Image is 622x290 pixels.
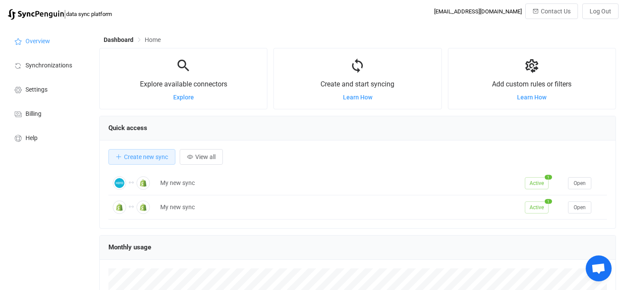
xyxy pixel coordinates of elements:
[8,8,112,20] a: |data sync platform
[541,8,571,15] span: Contact Us
[173,94,194,101] a: Explore
[525,177,549,189] span: Active
[525,3,578,19] button: Contact Us
[108,243,151,251] span: Monthly usage
[4,101,91,125] a: Billing
[586,255,612,281] a: Open chat
[582,3,619,19] button: Log Out
[136,201,150,214] img: Shopify Inventory Quantities
[574,204,586,210] span: Open
[574,180,586,186] span: Open
[434,8,522,15] div: [EMAIL_ADDRESS][DOMAIN_NAME]
[4,125,91,150] a: Help
[25,62,72,69] span: Synchronizations
[25,86,48,93] span: Settings
[25,135,38,142] span: Help
[124,153,168,160] span: Create new sync
[113,201,126,214] img: Shopify Inventory Quantities
[104,36,133,43] span: Dashboard
[4,29,91,53] a: Overview
[492,80,571,88] span: Add custom rules or filters
[568,179,591,186] a: Open
[568,201,591,214] button: Open
[195,153,216,160] span: View all
[25,38,50,45] span: Overview
[66,11,112,17] span: data sync platform
[590,8,611,15] span: Log Out
[8,9,64,20] img: syncpenguin.svg
[545,199,552,204] span: 1
[108,149,175,165] button: Create new sync
[140,80,227,88] span: Explore available connectors
[321,80,394,88] span: Create and start syncing
[113,176,126,190] img: Xero Inventory Quantities
[108,124,147,132] span: Quick access
[568,177,591,189] button: Open
[4,53,91,77] a: Synchronizations
[136,176,150,190] img: Shopify Inventory Quantities
[545,175,552,179] span: 1
[145,36,161,43] span: Home
[517,94,546,101] a: Learn How
[343,94,372,101] a: Learn How
[156,178,520,188] div: My new sync
[180,149,223,165] button: View all
[64,8,66,20] span: |
[568,204,591,210] a: Open
[525,201,549,214] span: Active
[25,111,41,118] span: Billing
[104,37,161,43] div: Breadcrumb
[156,202,520,212] div: My new sync
[4,77,91,101] a: Settings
